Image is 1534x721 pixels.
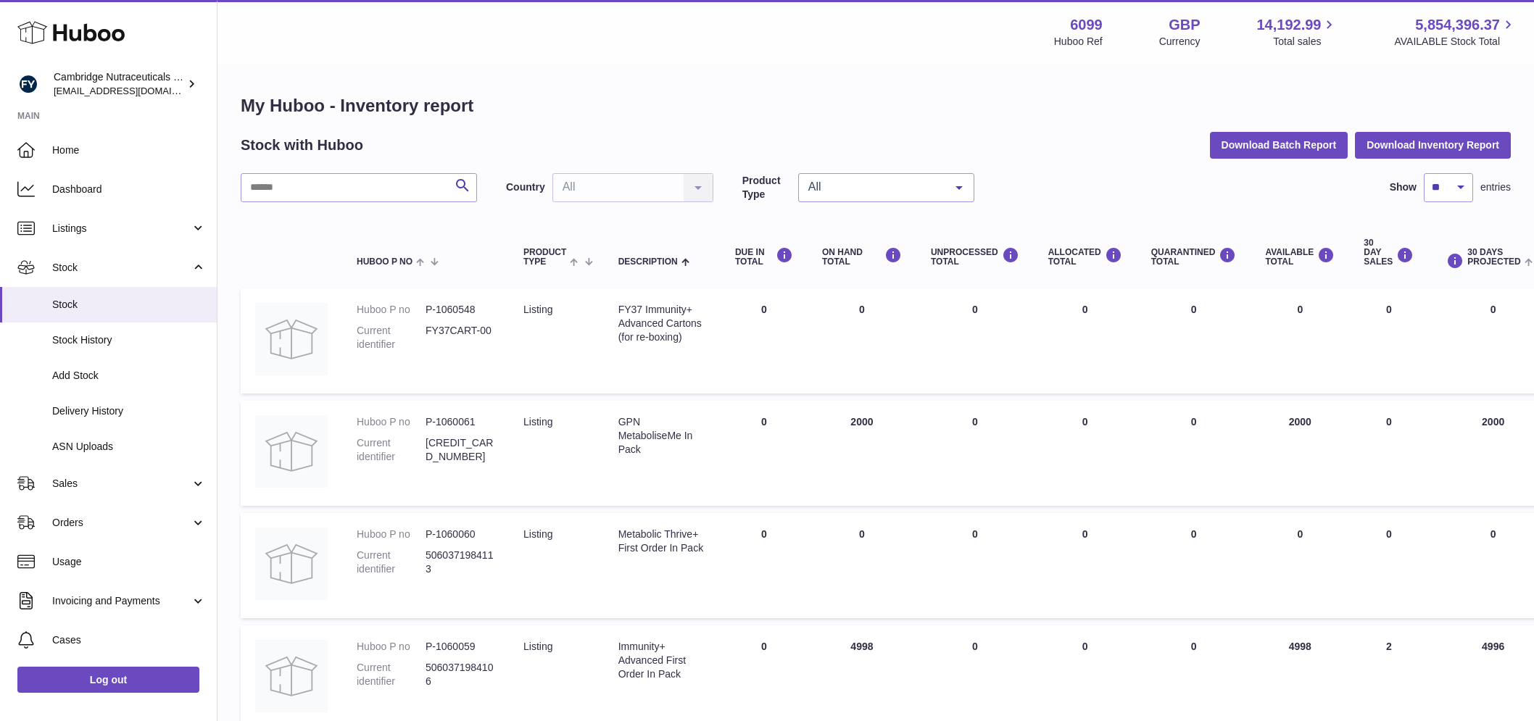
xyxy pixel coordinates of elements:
span: 30 DAYS PROJECTED [1467,248,1520,267]
div: Immunity+ Advanced First Order In Pack [618,640,706,681]
span: Stock [52,298,206,312]
span: Sales [52,477,191,491]
td: 0 [1349,401,1428,506]
div: Metabolic Thrive+ First Order In Pack [618,528,706,555]
span: Add Stock [52,369,206,383]
span: Product Type [523,248,566,267]
div: UNPROCESSED Total [931,247,1019,267]
img: huboo@camnutra.com [17,73,39,95]
h1: My Huboo - Inventory report [241,94,1511,117]
span: Listings [52,222,191,236]
span: 0 [1191,641,1197,652]
div: Huboo Ref [1054,35,1103,49]
img: product image [255,528,328,600]
dd: P-1060061 [426,415,494,429]
strong: GBP [1169,15,1200,35]
dt: Huboo P no [357,640,426,654]
td: 2000 [808,401,916,506]
dt: Huboo P no [357,415,426,429]
span: Dashboard [52,183,206,196]
label: Show [1390,180,1417,194]
button: Download Batch Report [1210,132,1348,158]
span: Usage [52,555,206,569]
span: ASN Uploads [52,440,206,454]
span: Cases [52,633,206,647]
td: 0 [721,513,808,618]
span: listing [523,528,552,540]
strong: 6099 [1070,15,1103,35]
span: 5,854,396.37 [1415,15,1500,35]
div: ALLOCATED Total [1048,247,1122,267]
td: 0 [1034,513,1137,618]
span: Home [52,143,206,157]
div: ON HAND Total [822,247,902,267]
td: 0 [721,288,808,393]
td: 0 [1349,513,1428,618]
span: 0 [1191,416,1197,428]
span: listing [523,304,552,315]
div: Cambridge Nutraceuticals Ltd [54,70,184,98]
td: 0 [808,513,916,618]
span: 14,192.99 [1256,15,1321,35]
span: 0 [1191,304,1197,315]
label: Country [506,180,545,194]
a: 5,854,396.37 AVAILABLE Stock Total [1394,15,1517,49]
span: listing [523,416,552,428]
dt: Huboo P no [357,528,426,541]
span: [EMAIL_ADDRESS][DOMAIN_NAME] [54,85,213,96]
span: entries [1480,180,1511,194]
dd: 5060371984113 [426,549,494,576]
span: 0 [1191,528,1197,540]
span: AVAILABLE Stock Total [1394,35,1517,49]
dt: Current identifier [357,661,426,688]
span: Stock [52,261,191,275]
dd: P-1060059 [426,640,494,654]
h2: Stock with Huboo [241,136,363,155]
div: AVAILABLE Total [1265,247,1335,267]
td: 0 [1034,401,1137,506]
td: 0 [1251,288,1349,393]
div: GPN MetaboliseMe In Pack [618,415,706,457]
td: 0 [721,401,808,506]
dt: Huboo P no [357,303,426,317]
div: 30 DAY SALES [1364,238,1414,267]
td: 2000 [1251,401,1349,506]
a: 14,192.99 Total sales [1256,15,1338,49]
dd: [CREDIT_CARD_NUMBER] [426,436,494,464]
span: Huboo P no [357,257,412,267]
span: Description [618,257,678,267]
span: listing [523,641,552,652]
img: product image [255,303,328,375]
div: QUARANTINED Total [1151,247,1237,267]
td: 0 [1251,513,1349,618]
img: product image [255,640,328,712]
dd: P-1060548 [426,303,494,317]
span: Total sales [1273,35,1338,49]
dd: P-1060060 [426,528,494,541]
dt: Current identifier [357,436,426,464]
dt: Current identifier [357,549,426,576]
a: Log out [17,667,199,693]
dd: FY37CART-00 [426,324,494,351]
td: 0 [1034,288,1137,393]
dd: 5060371984106 [426,661,494,688]
td: 0 [1349,288,1428,393]
span: Invoicing and Payments [52,594,191,608]
span: Orders [52,516,191,530]
span: Delivery History [52,404,206,418]
div: Currency [1159,35,1201,49]
dt: Current identifier [357,324,426,351]
div: FY37 Immunity+ Advanced Cartons (for re-boxing) [618,303,706,344]
td: 0 [916,401,1034,506]
span: Stock History [52,333,206,347]
label: Product Type [742,174,791,201]
td: 0 [916,513,1034,618]
span: All [805,180,945,194]
button: Download Inventory Report [1355,132,1511,158]
img: product image [255,415,328,488]
div: DUE IN TOTAL [735,247,793,267]
td: 0 [808,288,916,393]
td: 0 [916,288,1034,393]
